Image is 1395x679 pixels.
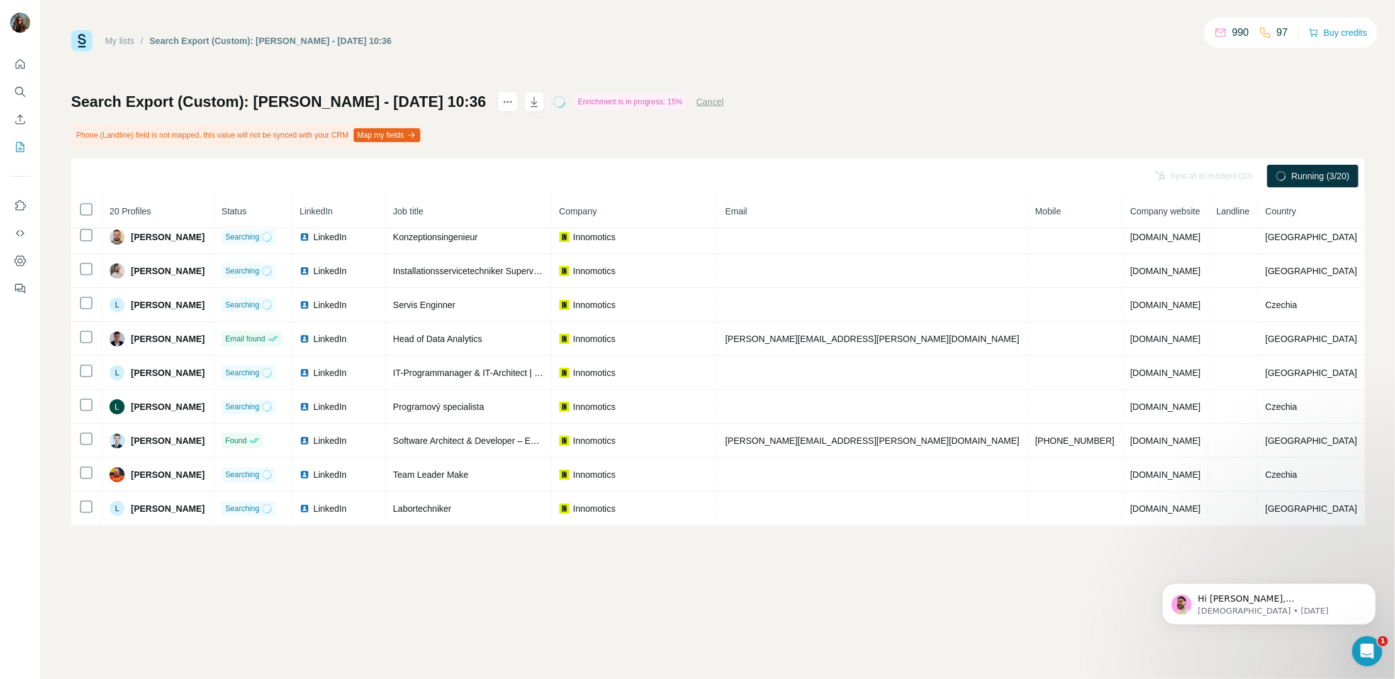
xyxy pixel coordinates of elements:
[10,194,30,217] button: Use Surfe on LinkedIn
[1130,436,1201,446] span: [DOMAIN_NAME]
[393,300,456,310] span: Servis Enginner
[354,128,420,142] button: Map my fields
[313,400,347,413] span: LinkedIn
[1265,402,1297,412] span: Czechia
[109,331,125,346] img: Avatar
[1130,504,1201,514] span: [DOMAIN_NAME]
[573,231,616,243] span: Innomotics
[105,36,135,46] a: My lists
[109,467,125,482] img: Avatar
[141,35,143,47] li: /
[225,231,259,243] span: Searching
[225,435,247,446] span: Found
[559,300,569,310] img: company-logo
[1130,368,1201,378] span: [DOMAIN_NAME]
[559,206,597,216] span: Company
[131,502,204,515] span: [PERSON_NAME]
[131,434,204,447] span: [PERSON_NAME]
[697,96,724,108] button: Cancel
[131,367,204,379] span: [PERSON_NAME]
[559,368,569,378] img: company-logo
[109,433,125,448] img: Avatar
[1265,470,1297,480] span: Czechia
[109,206,151,216] span: 20 Profiles
[10,80,30,103] button: Search
[1309,24,1367,41] button: Buy credits
[131,231,204,243] span: [PERSON_NAME]
[573,502,616,515] span: Innomotics
[559,470,569,480] img: company-logo
[1232,25,1249,40] p: 990
[1035,436,1114,446] span: [PHONE_NUMBER]
[10,250,30,272] button: Dashboard
[221,206,247,216] span: Status
[1291,170,1350,182] span: Running (3/20)
[1265,504,1357,514] span: [GEOGRAPHIC_DATA]
[1265,266,1357,276] span: [GEOGRAPHIC_DATA]
[10,277,30,300] button: Feedback
[1265,232,1357,242] span: [GEOGRAPHIC_DATA]
[300,206,333,216] span: LinkedIn
[1130,300,1201,310] span: [DOMAIN_NAME]
[313,468,347,481] span: LinkedIn
[300,402,310,412] img: LinkedIn logo
[300,470,310,480] img: LinkedIn logo
[225,503,259,514] span: Searching
[559,436,569,446] img: company-logo
[313,367,347,379] span: LinkedIn
[109,501,125,516] div: L
[393,504,452,514] span: Labortechniker
[300,266,310,276] img: LinkedIn logo
[131,468,204,481] span: [PERSON_NAME]
[10,136,30,158] button: My lists
[131,265,204,277] span: [PERSON_NAME]
[1265,334,1357,344] span: [GEOGRAPHIC_DATA]
[225,469,259,480] span: Searching
[1130,206,1200,216] span: Company website
[393,470,469,480] span: Team Leader Make
[726,206,748,216] span: Email
[573,299,616,311] span: Innomotics
[313,434,347,447] span: LinkedIn
[393,266,548,276] span: Installationsservicetechniker Supervisor
[1130,402,1201,412] span: [DOMAIN_NAME]
[225,401,259,412] span: Searching
[313,299,347,311] span: LinkedIn
[559,232,569,242] img: company-logo
[393,402,485,412] span: Programový specialista
[10,108,30,131] button: Enrich CSV
[1216,206,1250,216] span: Landline
[71,30,92,52] img: Surfe Logo
[300,300,310,310] img: LinkedIn logo
[225,265,259,277] span: Searching
[559,266,569,276] img: company-logo
[1130,470,1201,480] span: [DOMAIN_NAME]
[393,232,478,242] span: Konzeptionsingenieur
[1265,368,1357,378] span: [GEOGRAPHIC_DATA]
[573,400,616,413] span: Innomotics
[393,334,483,344] span: Head of Data Analytics
[131,333,204,345] span: [PERSON_NAME]
[498,92,518,112] button: actions
[559,504,569,514] img: company-logo
[1352,636,1382,666] iframe: Intercom live chat
[393,206,423,216] span: Job title
[71,124,423,146] div: Phone (Landline) field is not mapped, this value will not be synced with your CRM
[131,400,204,413] span: [PERSON_NAME]
[313,502,347,515] span: LinkedIn
[726,334,1020,344] span: [PERSON_NAME][EMAIL_ADDRESS][PERSON_NAME][DOMAIN_NAME]
[1035,206,1061,216] span: Mobile
[109,297,125,312] div: L
[1265,300,1297,310] span: Czechia
[313,265,347,277] span: LinkedIn
[55,36,215,146] span: Hi [PERSON_NAME], [PERSON_NAME] here 👋 I hope you're doing well and thank you for reaching out [D...
[300,334,310,344] img: LinkedIn logo
[71,92,486,112] h1: Search Export (Custom): [PERSON_NAME] - [DATE] 10:36
[10,222,30,245] button: Use Surfe API
[131,299,204,311] span: [PERSON_NAME]
[55,48,217,60] p: Message from Christian, sent 2d ago
[393,368,620,378] span: IT-Programmanager & IT-Architect | Head of IT CRM CPQ
[10,53,30,75] button: Quick start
